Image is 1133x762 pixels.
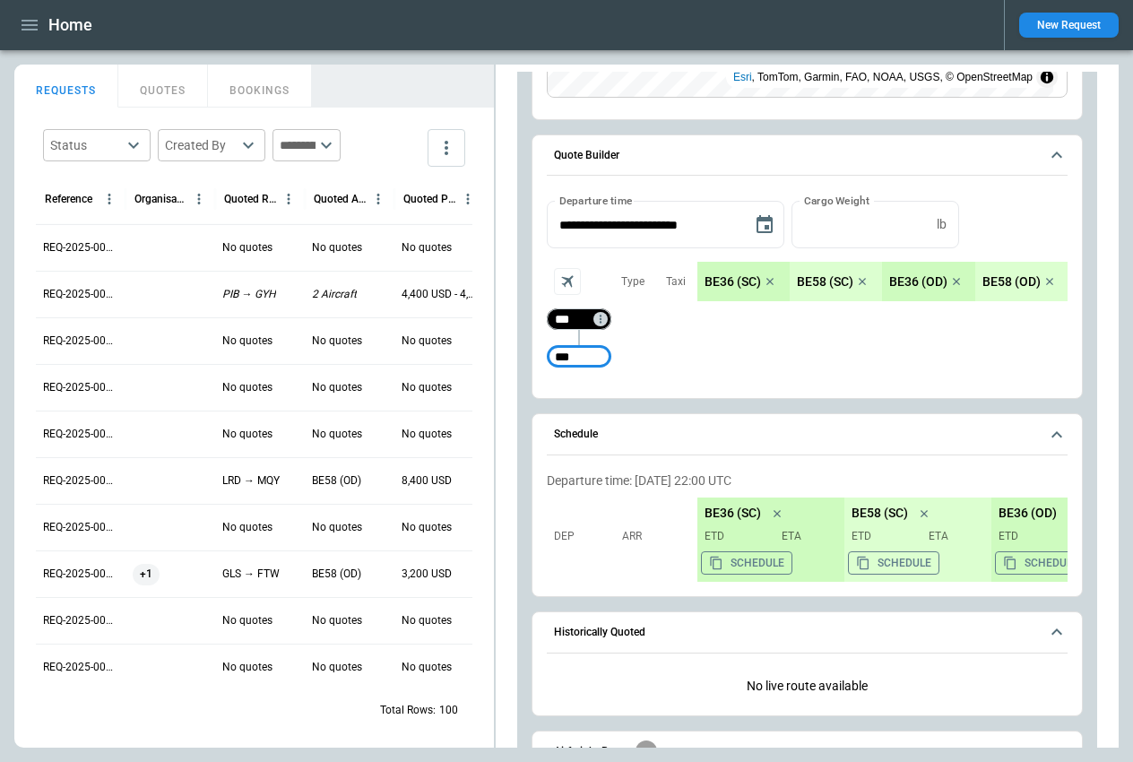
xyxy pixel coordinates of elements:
[314,193,367,205] div: Quoted Aircraft
[921,529,984,544] p: ETA
[222,520,272,535] p: No quotes
[367,187,390,211] button: Quoted Aircraft column menu
[222,613,272,628] p: No quotes
[554,429,598,440] h6: Schedule
[402,567,452,582] p: 3,200 USD
[666,274,686,290] p: Taxi
[554,268,581,295] span: Aircraft selection
[312,660,362,675] p: No quotes
[43,287,118,302] p: REQ-2025-000277
[995,551,1086,575] button: Copy the aircraft schedule to your clipboard
[982,274,1041,290] p: BE58 (OD)
[456,187,480,211] button: Quoted Price column menu
[380,703,436,718] p: Total Rows:
[312,427,362,442] p: No quotes
[402,520,452,535] p: No quotes
[733,68,1033,86] div: , TomTom, Garmin, FAO, NOAA, USGS, © OpenStreetMap
[547,664,1068,708] p: No live route available
[547,308,611,330] div: Not found
[402,380,452,395] p: No quotes
[547,473,1068,489] p: Departure time: [DATE] 22:00 UTC
[937,217,947,232] p: lb
[554,529,617,544] p: Dep
[222,567,280,582] p: GLS → FTW
[187,187,211,211] button: Organisation column menu
[1019,13,1119,38] button: New Request
[547,664,1068,708] div: Historically Quoted
[804,193,869,208] label: Cargo Weight
[50,136,122,154] div: Status
[222,427,272,442] p: No quotes
[999,506,1057,521] p: BE36 (OD)
[277,187,300,211] button: Quoted Route column menu
[208,65,312,108] button: BOOKINGS
[222,287,276,302] p: PIB → GYH
[547,612,1068,654] button: Historically Quoted
[134,193,187,205] div: Organisation
[224,193,277,205] div: Quoted Route
[222,660,272,675] p: No quotes
[852,506,908,521] p: BE58 (SC)
[402,473,452,489] p: 8,400 USD
[559,193,633,208] label: Departure time
[554,746,628,758] h6: Airfreight Rates
[547,346,611,368] div: Too short
[547,201,1068,377] div: Quote Builder
[889,274,947,290] p: BE36 (OD)
[797,274,853,290] p: BE58 (SC)
[14,65,118,108] button: REQUESTS
[852,529,914,544] p: ETD
[43,333,118,349] p: REQ-2025-000276
[733,71,752,83] a: Esri
[999,529,1061,544] p: ETD
[43,567,118,582] p: REQ-2025-000271
[402,333,452,349] p: No quotes
[402,240,452,255] p: No quotes
[43,240,118,255] p: REQ-2025-000278
[697,498,1068,582] div: scrollable content
[43,427,118,442] p: REQ-2025-000274
[774,529,837,544] p: ETA
[554,627,645,638] h6: Historically Quoted
[402,427,452,442] p: No quotes
[48,14,92,36] h1: Home
[705,529,767,544] p: ETD
[1036,66,1058,88] summary: Toggle attribution
[848,551,939,575] button: Copy the aircraft schedule to your clipboard
[547,414,1068,455] button: Schedule
[312,380,362,395] p: No quotes
[222,473,280,489] p: LRD → MQY
[312,567,361,582] p: BE58 (OD)
[43,380,118,395] p: REQ-2025-000275
[43,613,118,628] p: REQ-2025-000270
[701,551,792,575] button: Copy the aircraft schedule to your clipboard
[43,660,118,675] p: REQ-2025-000269
[312,240,362,255] p: No quotes
[222,333,272,349] p: No quotes
[312,287,357,302] p: 2 Aircraft
[439,703,458,718] p: 100
[705,506,761,521] p: BE36 (SC)
[45,193,92,205] div: Reference
[312,473,361,489] p: BE58 (OD)
[222,380,272,395] p: No quotes
[747,207,783,243] button: Choose date, selected date is Sep 15, 2025
[402,613,452,628] p: No quotes
[621,274,644,290] p: Type
[428,129,465,167] button: more
[222,240,272,255] p: No quotes
[165,136,237,154] div: Created By
[705,274,761,290] p: BE36 (SC)
[547,466,1068,589] div: Schedule
[622,529,685,544] p: Arr
[118,65,208,108] button: QUOTES
[554,150,619,161] h6: Quote Builder
[402,287,477,302] p: 4,400 USD - 4,500 USD
[133,551,160,597] span: +1
[312,520,362,535] p: No quotes
[312,613,362,628] p: No quotes
[697,262,1068,301] div: scrollable content
[403,193,456,205] div: Quoted Price
[547,135,1068,177] button: Quote Builder
[98,187,121,211] button: Reference column menu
